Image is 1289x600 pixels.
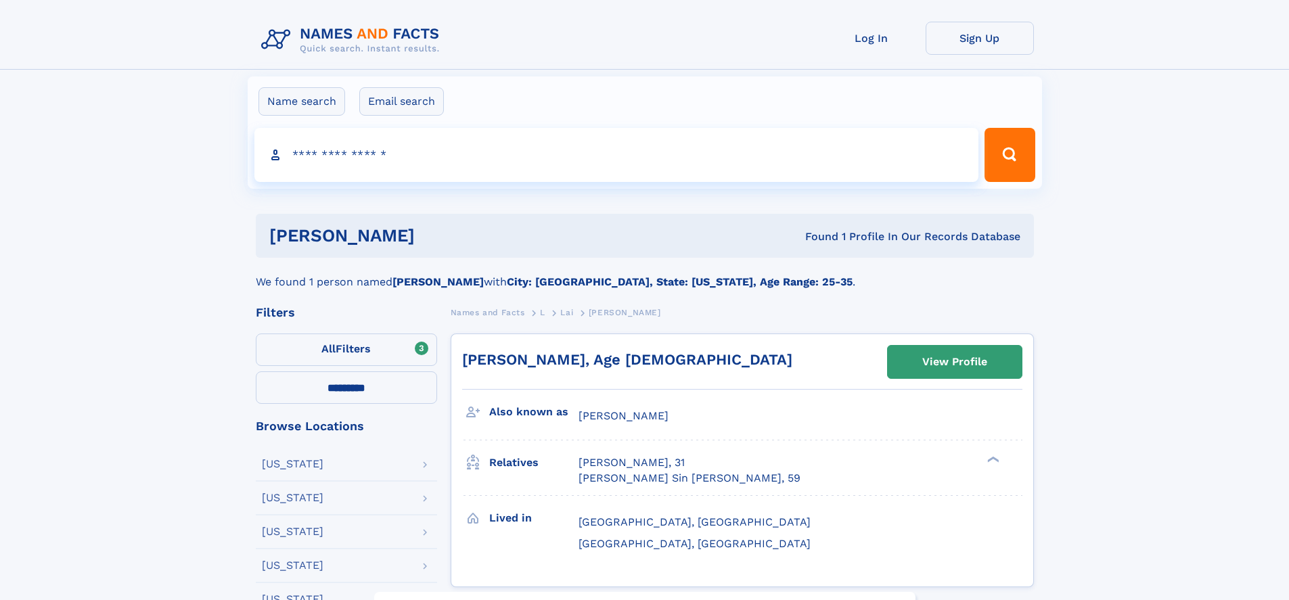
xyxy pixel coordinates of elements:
[579,537,811,550] span: [GEOGRAPHIC_DATA], [GEOGRAPHIC_DATA]
[462,351,792,368] a: [PERSON_NAME], Age [DEMOGRAPHIC_DATA]
[579,515,811,528] span: [GEOGRAPHIC_DATA], [GEOGRAPHIC_DATA]
[540,304,545,321] a: L
[589,308,661,317] span: [PERSON_NAME]
[256,306,437,319] div: Filters
[256,420,437,432] div: Browse Locations
[269,227,610,244] h1: [PERSON_NAME]
[610,229,1020,244] div: Found 1 Profile In Our Records Database
[560,308,573,317] span: Lai
[922,346,987,377] div: View Profile
[262,492,323,503] div: [US_STATE]
[489,400,579,423] h3: Also known as
[256,258,1034,290] div: We found 1 person named with .
[560,304,573,321] a: Lai
[985,128,1035,182] button: Search Button
[262,560,323,571] div: [US_STATE]
[984,455,1000,464] div: ❯
[258,87,345,116] label: Name search
[888,346,1022,378] a: View Profile
[256,22,451,58] img: Logo Names and Facts
[579,455,685,470] a: [PERSON_NAME], 31
[262,459,323,469] div: [US_STATE]
[321,342,336,355] span: All
[359,87,444,116] label: Email search
[817,22,926,55] a: Log In
[489,451,579,474] h3: Relatives
[451,304,525,321] a: Names and Facts
[926,22,1034,55] a: Sign Up
[579,409,669,422] span: [PERSON_NAME]
[540,308,545,317] span: L
[256,333,437,366] label: Filters
[579,471,800,486] a: [PERSON_NAME] Sin [PERSON_NAME], 59
[392,275,484,288] b: [PERSON_NAME]
[489,507,579,530] h3: Lived in
[254,128,979,182] input: search input
[507,275,853,288] b: City: [GEOGRAPHIC_DATA], State: [US_STATE], Age Range: 25-35
[262,526,323,537] div: [US_STATE]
